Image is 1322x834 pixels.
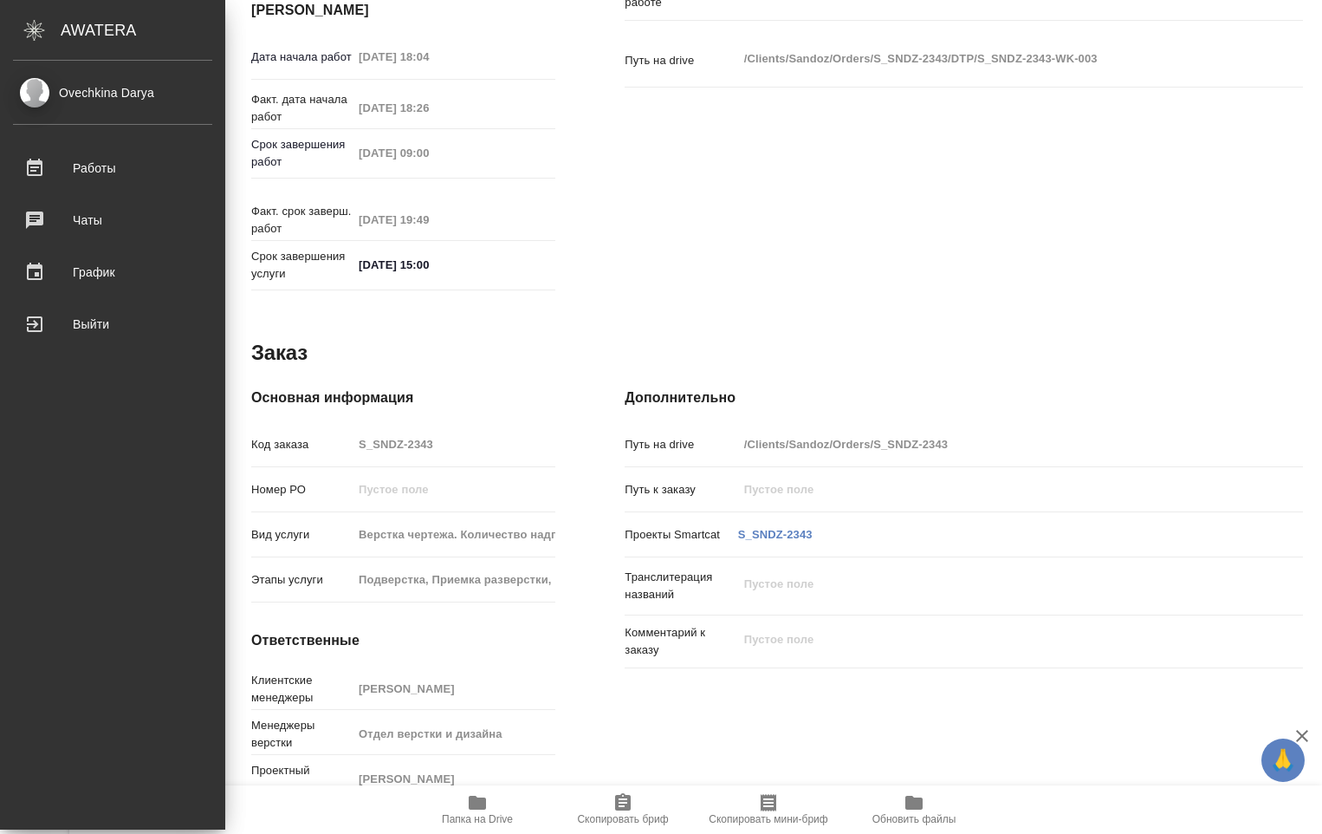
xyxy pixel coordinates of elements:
[709,813,827,825] span: Скопировать мини-бриф
[251,203,353,238] p: Факт. срок заверш. работ
[625,481,737,498] p: Путь к заказу
[738,528,813,541] a: S_SNDZ-2343
[738,432,1247,457] input: Пустое поле
[353,95,504,121] input: Пустое поле
[251,717,353,752] p: Менеджеры верстки
[625,569,737,603] p: Транслитерация названий
[61,13,225,48] div: AWATERA
[251,91,353,126] p: Факт. дата начала работ
[251,436,353,453] p: Код заказа
[13,83,212,102] div: Ovechkina Darya
[251,339,308,367] h2: Заказ
[4,303,221,346] a: Выйти
[1268,742,1298,779] span: 🙏
[4,199,221,242] a: Чаты
[625,52,737,69] p: Путь на drive
[251,248,353,283] p: Срок завершения услуги
[353,766,555,792] input: Пустое поле
[577,813,668,825] span: Скопировать бриф
[353,522,555,547] input: Пустое поле
[251,481,353,498] p: Номер РО
[625,436,737,453] p: Путь на drive
[353,44,504,69] input: Пустое поле
[251,49,353,66] p: Дата начала работ
[872,813,956,825] span: Обновить файлы
[353,676,555,701] input: Пустое поле
[738,44,1247,74] textarea: /Clients/Sandoz/Orders/S_SNDZ-2343/DTP/S_SNDZ-2343-WK-003
[251,526,353,544] p: Вид услуги
[1261,739,1305,782] button: 🙏
[353,477,555,502] input: Пустое поле
[13,155,212,181] div: Работы
[353,252,504,277] input: ✎ Введи что-нибудь
[353,432,555,457] input: Пустое поле
[353,567,555,592] input: Пустое поле
[841,785,987,834] button: Обновить файлы
[353,721,555,746] input: Пустое поле
[251,571,353,589] p: Этапы услуги
[625,388,1303,408] h4: Дополнительно
[13,259,212,285] div: График
[4,147,221,190] a: Работы
[696,785,841,834] button: Скопировать мини-бриф
[738,477,1247,502] input: Пустое поле
[251,672,353,707] p: Клиентские менеджеры
[13,311,212,337] div: Выйти
[353,140,504,166] input: Пустое поле
[625,624,737,659] p: Комментарий к заказу
[4,251,221,294] a: График
[442,813,513,825] span: Папка на Drive
[353,207,504,232] input: Пустое поле
[13,207,212,233] div: Чаты
[251,388,555,408] h4: Основная информация
[550,785,696,834] button: Скопировать бриф
[405,785,550,834] button: Папка на Drive
[251,762,353,797] p: Проектный менеджер
[251,630,555,651] h4: Ответственные
[625,526,737,544] p: Проекты Smartcat
[251,136,353,171] p: Срок завершения работ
